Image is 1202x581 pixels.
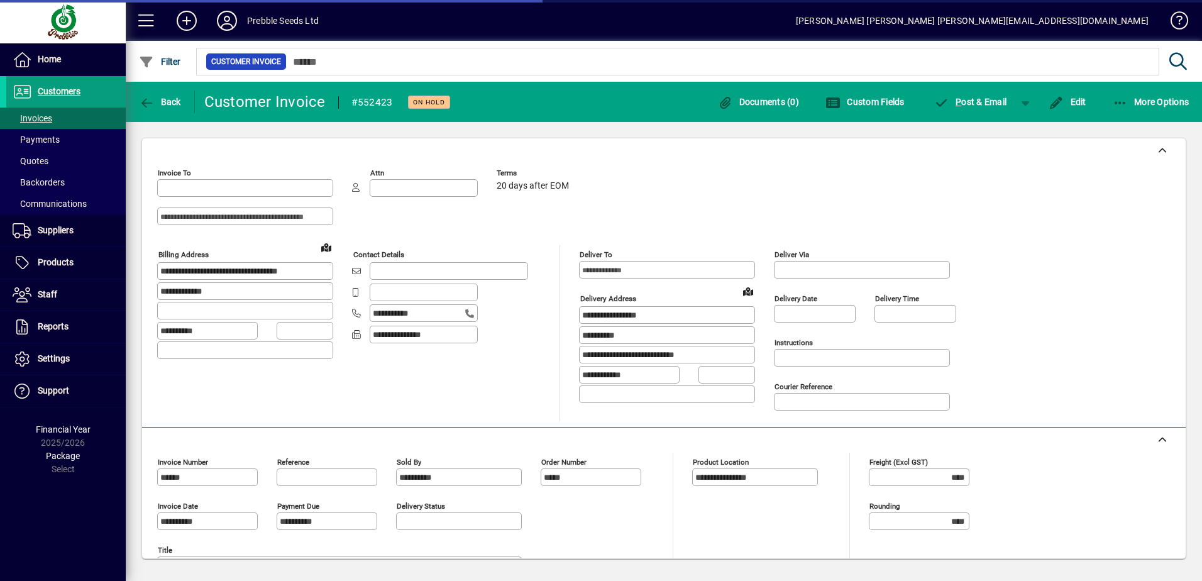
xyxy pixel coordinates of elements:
[6,44,126,75] a: Home
[6,215,126,246] a: Suppliers
[370,169,384,177] mat-label: Attn
[693,458,749,467] mat-label: Product location
[38,257,74,267] span: Products
[1113,97,1189,107] span: More Options
[6,129,126,150] a: Payments
[714,91,802,113] button: Documents (0)
[136,91,184,113] button: Back
[158,502,198,511] mat-label: Invoice date
[6,311,126,343] a: Reports
[1161,3,1186,43] a: Knowledge Base
[136,50,184,73] button: Filter
[38,54,61,64] span: Home
[1045,91,1089,113] button: Edit
[6,193,126,214] a: Communications
[413,98,445,106] span: On hold
[247,11,319,31] div: Prebble Seeds Ltd
[38,225,74,235] span: Suppliers
[126,91,195,113] app-page-header-button: Back
[497,169,572,177] span: Terms
[775,250,809,259] mat-label: Deliver via
[207,9,247,32] button: Profile
[46,451,80,461] span: Package
[397,458,421,467] mat-label: Sold by
[158,169,191,177] mat-label: Invoice To
[6,150,126,172] a: Quotes
[211,55,281,68] span: Customer Invoice
[277,458,309,467] mat-label: Reference
[796,11,1149,31] div: [PERSON_NAME] [PERSON_NAME] [PERSON_NAME][EMAIL_ADDRESS][DOMAIN_NAME]
[397,502,445,511] mat-label: Delivery status
[1110,91,1193,113] button: More Options
[13,135,60,145] span: Payments
[6,247,126,279] a: Products
[13,177,65,187] span: Backorders
[738,281,758,301] a: View on map
[875,294,919,303] mat-label: Delivery time
[167,9,207,32] button: Add
[38,321,69,331] span: Reports
[775,338,813,347] mat-label: Instructions
[1049,97,1086,107] span: Edit
[6,172,126,193] a: Backorders
[6,375,126,407] a: Support
[38,385,69,396] span: Support
[38,353,70,363] span: Settings
[277,502,319,511] mat-label: Payment due
[13,113,52,123] span: Invoices
[6,279,126,311] a: Staff
[13,199,87,209] span: Communications
[825,97,905,107] span: Custom Fields
[36,424,91,434] span: Financial Year
[580,250,612,259] mat-label: Deliver To
[158,546,172,555] mat-label: Title
[316,237,336,257] a: View on map
[351,92,393,113] div: #552423
[13,156,48,166] span: Quotes
[139,57,181,67] span: Filter
[204,92,326,112] div: Customer Invoice
[717,97,799,107] span: Documents (0)
[928,91,1013,113] button: Post & Email
[6,108,126,129] a: Invoices
[822,91,908,113] button: Custom Fields
[158,458,208,467] mat-label: Invoice number
[869,458,928,467] mat-label: Freight (excl GST)
[541,458,587,467] mat-label: Order number
[38,289,57,299] span: Staff
[956,97,961,107] span: P
[139,97,181,107] span: Back
[6,343,126,375] a: Settings
[775,294,817,303] mat-label: Delivery date
[869,502,900,511] mat-label: Rounding
[775,382,832,391] mat-label: Courier Reference
[934,97,1007,107] span: ost & Email
[38,86,80,96] span: Customers
[497,181,569,191] span: 20 days after EOM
